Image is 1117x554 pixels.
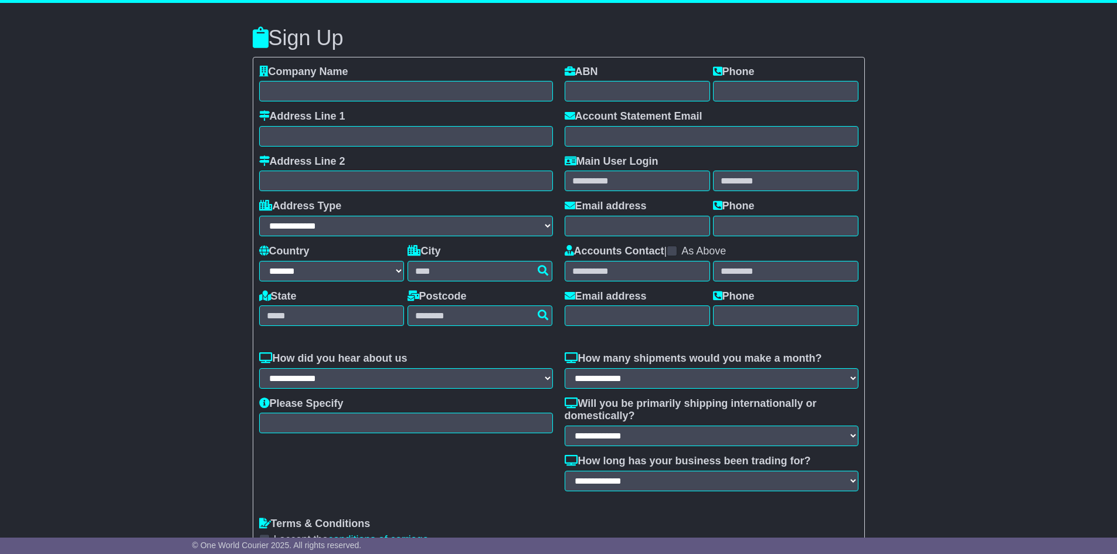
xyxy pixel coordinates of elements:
label: Phone [713,290,755,303]
label: I accept the [274,533,429,546]
label: Phone [713,66,755,79]
label: Company Name [259,66,348,79]
label: How long has your business been trading for? [565,455,811,468]
label: City [408,245,441,258]
label: Accounts Contact [565,245,664,258]
label: Address Line 1 [259,110,345,123]
span: © One World Courier 2025. All rights reserved. [192,541,362,550]
label: Email address [565,290,647,303]
label: Address Type [259,200,342,213]
label: Please Specify [259,397,344,410]
label: How did you hear about us [259,352,408,365]
label: Will you be primarily shipping internationally or domestically? [565,397,858,423]
label: Address Line 2 [259,155,345,168]
label: ABN [565,66,598,79]
label: How many shipments would you make a month? [565,352,822,365]
h3: Sign Up [253,26,865,50]
label: Main User Login [565,155,658,168]
label: State [259,290,297,303]
label: Country [259,245,310,258]
label: Account Statement Email [565,110,702,123]
label: Email address [565,200,647,213]
label: Terms & Conditions [259,518,371,531]
label: Phone [713,200,755,213]
div: | [565,245,858,261]
label: As Above [681,245,726,258]
label: Postcode [408,290,467,303]
a: conditions of carriage [328,533,429,545]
